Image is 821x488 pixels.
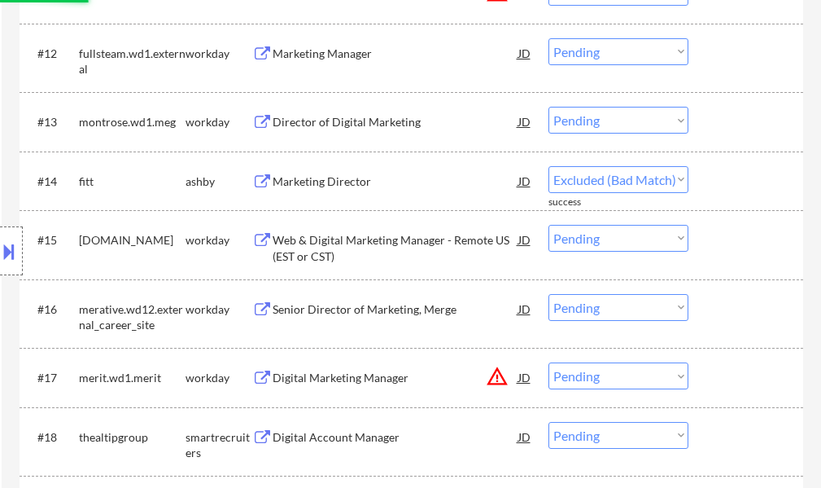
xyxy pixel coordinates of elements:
div: thealtipgroup [79,429,186,446]
div: JD [517,107,533,136]
div: fullsteam.wd1.external [79,46,186,77]
div: Marketing Director [273,174,518,190]
div: Marketing Manager [273,46,518,62]
div: JD [517,225,533,254]
div: Director of Digital Marketing [273,114,518,130]
div: JD [517,166,533,196]
div: smartrecruiters [186,429,252,461]
div: Digital Marketing Manager [273,370,518,386]
button: warning_amber [486,365,509,388]
div: JD [517,363,533,392]
div: #12 [37,46,66,62]
div: Senior Director of Marketing, Merge [273,301,518,318]
div: JD [517,422,533,451]
div: JD [517,294,533,323]
div: #18 [37,429,66,446]
div: Digital Account Manager [273,429,518,446]
div: JD [517,38,533,68]
div: success [548,196,614,209]
div: Web & Digital Marketing Manager - Remote US (EST or CST) [273,232,518,264]
div: workday [186,46,252,62]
